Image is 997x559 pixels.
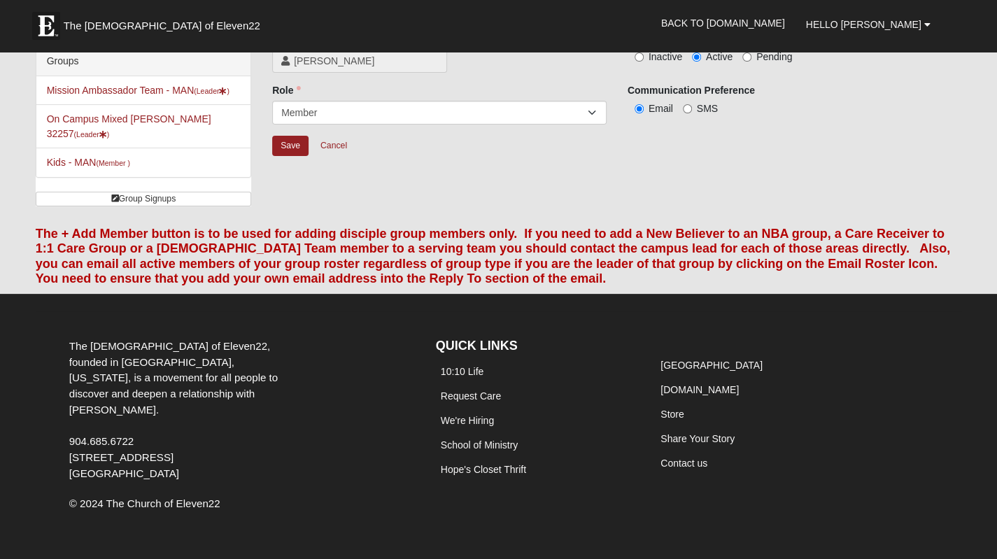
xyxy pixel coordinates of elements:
[96,159,129,167] small: (Member )
[441,415,494,426] a: We're Hiring
[272,136,309,156] input: Alt+s
[32,12,60,40] img: Eleven22 logo
[660,458,707,469] a: Contact us
[635,52,644,62] input: Inactive
[47,85,229,96] a: Mission Ambassador Team - MAN(Leader)
[628,83,755,97] label: Communication Preference
[697,103,718,114] span: SMS
[69,497,220,509] span: © 2024 The Church of Eleven22
[25,5,305,40] a: The [DEMOGRAPHIC_DATA] of Eleven22
[660,433,735,444] a: Share Your Story
[660,409,684,420] a: Store
[436,339,635,354] h4: QUICK LINKS
[635,104,644,113] input: Email
[692,52,701,62] input: Active
[706,51,733,62] span: Active
[294,54,438,68] span: [PERSON_NAME]
[649,51,682,62] span: Inactive
[441,366,484,377] a: 10:10 Life
[796,7,941,42] a: Hello [PERSON_NAME]
[441,439,518,451] a: School of Ministry
[311,135,356,157] a: Cancel
[69,467,179,479] span: [GEOGRAPHIC_DATA]
[441,464,526,475] a: Hope's Closet Thrift
[47,157,130,168] a: Kids - MAN(Member )
[742,52,751,62] input: Pending
[806,19,921,30] span: Hello [PERSON_NAME]
[36,47,250,76] div: Groups
[59,339,303,481] div: The [DEMOGRAPHIC_DATA] of Eleven22, founded in [GEOGRAPHIC_DATA], [US_STATE], is a movement for a...
[74,130,110,139] small: (Leader )
[36,227,950,286] font: The + Add Member button is to be used for adding disciple group members only. If you need to add ...
[649,103,673,114] span: Email
[683,104,692,113] input: SMS
[64,19,260,33] span: The [DEMOGRAPHIC_DATA] of Eleven22
[660,360,763,371] a: [GEOGRAPHIC_DATA]
[47,113,211,139] a: On Campus Mixed [PERSON_NAME] 32257(Leader)
[441,390,501,402] a: Request Care
[660,384,739,395] a: [DOMAIN_NAME]
[194,87,229,95] small: (Leader )
[651,6,796,41] a: Back to [DOMAIN_NAME]
[36,192,251,206] a: Group Signups
[272,83,300,97] label: Role
[756,51,792,62] span: Pending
